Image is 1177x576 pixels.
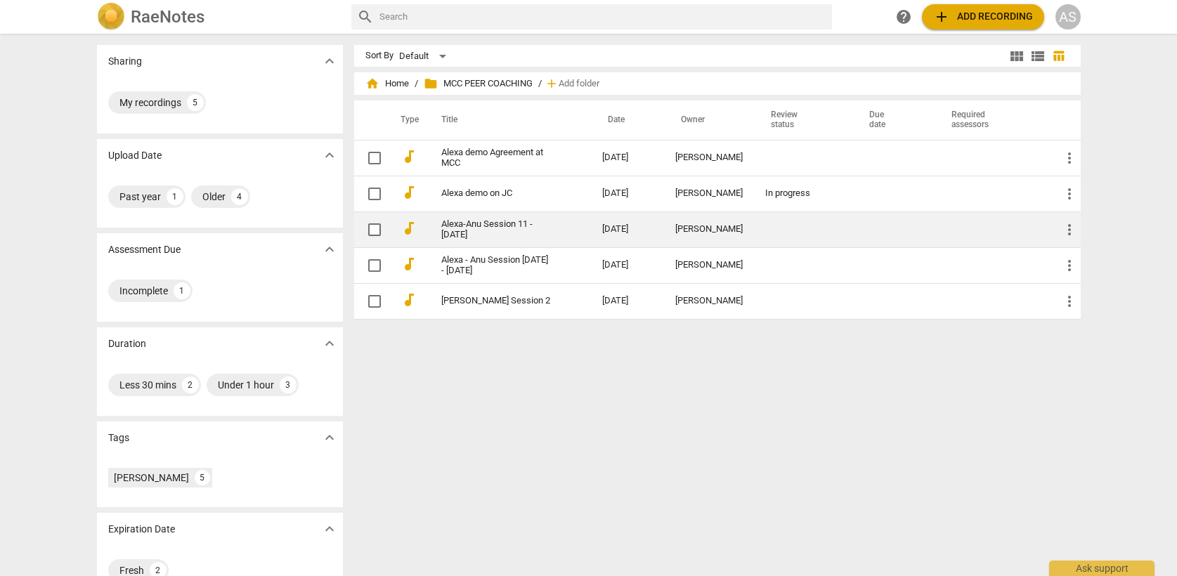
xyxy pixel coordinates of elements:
span: more_vert [1061,150,1078,166]
img: Logo [97,3,125,31]
span: expand_more [321,241,338,258]
th: Due date [852,100,935,140]
span: view_list [1029,48,1046,65]
a: Alexa-Anu Session 11 - [DATE] [441,219,552,240]
div: [PERSON_NAME] [675,152,743,163]
span: expand_more [321,147,338,164]
span: add [545,77,559,91]
span: folder [424,77,438,91]
span: MCC PEER COACHING [424,77,533,91]
div: Sort By [365,51,394,61]
a: LogoRaeNotes [97,3,340,31]
span: more_vert [1061,221,1078,238]
div: Past year [119,190,161,204]
span: Add recording [933,8,1033,25]
button: Table view [1048,46,1069,67]
div: [PERSON_NAME] [675,188,743,199]
p: Expiration Date [108,522,175,537]
span: expand_more [321,53,338,70]
span: more_vert [1061,293,1078,310]
p: Sharing [108,54,142,69]
p: Duration [108,336,146,351]
td: [DATE] [591,283,664,319]
span: expand_more [321,429,338,446]
h2: RaeNotes [131,7,204,27]
span: Home [365,77,409,91]
div: Ask support [1049,561,1155,576]
a: Alexa demo Agreement at MCC [441,148,552,169]
span: Add folder [559,79,599,89]
div: My recordings [119,96,181,110]
span: expand_more [321,335,338,352]
div: 3 [280,377,297,393]
button: Show more [319,51,340,72]
a: Help [891,4,916,30]
th: Title [424,100,592,140]
div: Older [202,190,226,204]
th: Review status [754,100,852,140]
th: Owner [664,100,754,140]
button: Upload [922,4,1044,30]
button: Show more [319,518,340,539]
span: / [538,79,542,89]
span: audiotrack [401,220,417,237]
span: audiotrack [401,184,417,201]
div: In progress [765,188,841,199]
div: 1 [167,188,183,205]
button: Tile view [1006,46,1027,67]
span: more_vert [1061,257,1078,274]
div: 4 [231,188,248,205]
span: add [933,8,950,25]
span: search [357,8,374,25]
th: Date [591,100,664,140]
span: more_vert [1061,185,1078,202]
div: Less 30 mins [119,378,176,392]
div: [PERSON_NAME] [675,224,743,235]
button: Show more [319,427,340,448]
p: Upload Date [108,148,162,163]
th: Type [389,100,424,140]
span: home [365,77,379,91]
a: Alexa - Anu Session [DATE] - [DATE] [441,255,552,276]
span: help [895,8,912,25]
span: / [415,79,418,89]
span: audiotrack [401,148,417,165]
div: [PERSON_NAME] [675,260,743,270]
th: Required assessors [935,100,1050,140]
input: Search [379,6,826,28]
span: view_module [1008,48,1025,65]
td: [DATE] [591,140,664,176]
button: Show more [319,145,340,166]
button: Show more [319,239,340,260]
td: [DATE] [591,211,664,247]
td: [DATE] [591,176,664,211]
div: [PERSON_NAME] [675,296,743,306]
div: [PERSON_NAME] [114,471,189,485]
button: Show more [319,333,340,354]
p: Assessment Due [108,242,181,257]
span: audiotrack [401,256,417,273]
div: Incomplete [119,284,168,298]
div: 1 [174,282,190,299]
span: audiotrack [401,292,417,308]
button: AS [1055,4,1081,30]
div: Default [399,45,451,67]
span: expand_more [321,521,338,537]
p: Tags [108,431,129,445]
a: [PERSON_NAME] Session 2 [441,296,552,306]
div: Under 1 hour [218,378,274,392]
div: 2 [182,377,199,393]
div: 5 [195,470,210,485]
td: [DATE] [591,247,664,283]
span: table_chart [1052,49,1065,63]
div: 5 [187,94,204,111]
button: List view [1027,46,1048,67]
a: Alexa demo on JC [441,188,552,199]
